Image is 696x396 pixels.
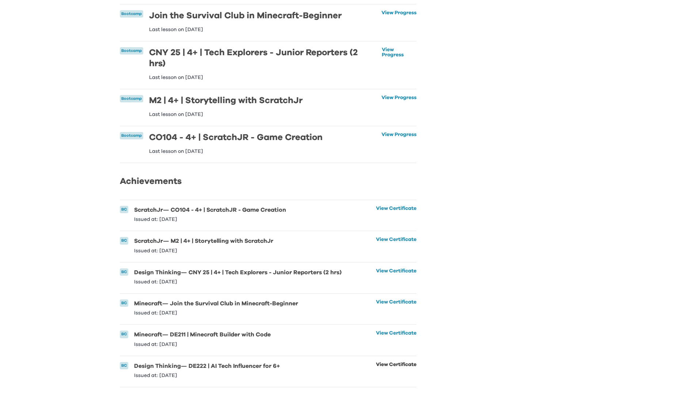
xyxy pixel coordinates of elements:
[381,10,417,32] a: View Progress
[381,132,417,154] a: View Progress
[381,95,417,117] a: View Progress
[382,47,417,80] a: View Progress
[134,310,298,316] p: Issued at: [DATE]
[149,75,373,80] p: Last lesson on [DATE]
[134,237,273,245] h6: ScratchJr — M2 | 4+ | Storytelling with ScratchJr
[134,331,271,339] h6: Minecraft — DE211 | Minecraft Builder with Code
[120,175,417,188] h2: Achievements
[149,149,323,154] p: Last lesson on [DATE]
[121,11,142,17] p: Bootcamp
[121,300,127,306] p: BC
[149,132,323,143] h6: CO104 - 4+ | ScratchJR - Game Creation
[121,48,142,54] p: Bootcamp
[376,268,417,284] a: View Certificate
[376,362,417,378] a: View Certificate
[134,268,342,276] h6: Design Thinking — CNY 25 | 4+ | Tech Explorers - Junior Reporters (2 hrs)
[121,363,127,369] p: BC
[134,373,280,378] p: Issued at: [DATE]
[149,112,303,117] p: Last lesson on [DATE]
[149,27,342,32] p: Last lesson on [DATE]
[376,299,417,316] a: View Certificate
[134,248,273,253] p: Issued at: [DATE]
[121,331,127,337] p: BC
[134,299,298,308] h6: Minecraft — Join the Survival Club in Minecraft-Beginner
[376,206,417,222] a: View Certificate
[121,269,127,275] p: BC
[134,206,286,214] h6: ScratchJr — CO104 - 4+ | ScratchJR - Game Creation
[149,10,342,21] h6: Join the Survival Club in Minecraft-Beginner
[121,133,142,139] p: Bootcamp
[134,342,271,347] p: Issued at: [DATE]
[134,362,280,370] h6: Design Thinking — DE222 | AI Tech Influencer for 6+
[149,47,373,69] h6: CNY 25 | 4+ | Tech Explorers - Junior Reporters (2 hrs)
[134,217,286,222] p: Issued at: [DATE]
[376,237,417,253] a: View Certificate
[121,238,127,244] p: BC
[121,96,142,102] p: Bootcamp
[121,207,127,213] p: BC
[149,95,303,106] h6: M2 | 4+ | Storytelling with ScratchJr
[376,331,417,347] a: View Certificate
[134,279,342,284] p: Issued at: [DATE]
